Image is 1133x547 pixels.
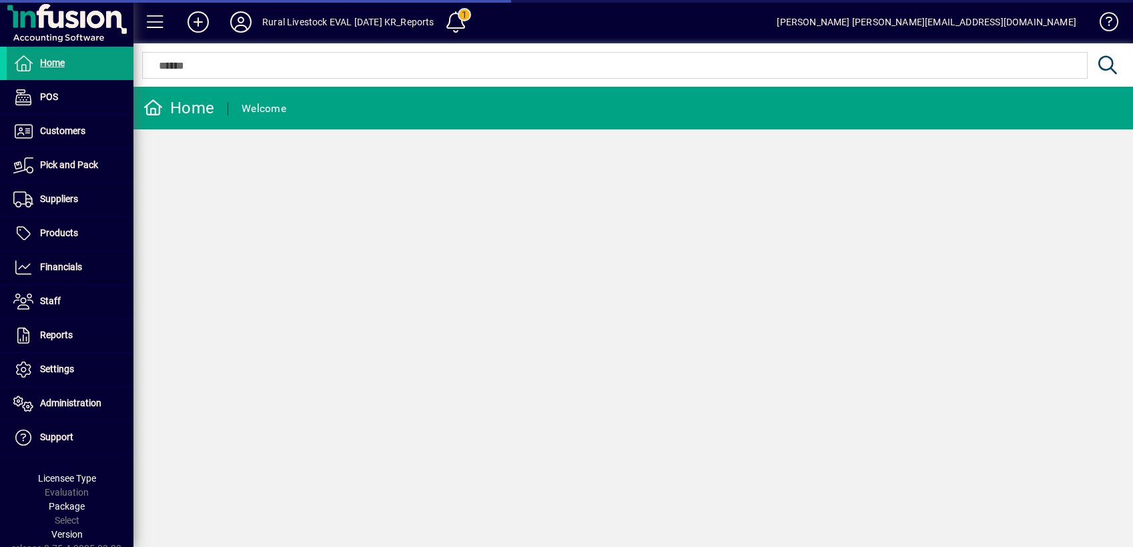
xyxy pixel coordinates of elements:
[7,183,133,216] a: Suppliers
[7,115,133,148] a: Customers
[7,285,133,318] a: Staff
[40,296,61,306] span: Staff
[177,10,220,34] button: Add
[7,217,133,250] a: Products
[1090,3,1116,46] a: Knowledge Base
[143,97,214,119] div: Home
[220,10,262,34] button: Profile
[7,149,133,182] a: Pick and Pack
[38,473,96,484] span: Licensee Type
[40,398,101,408] span: Administration
[40,159,98,170] span: Pick and Pack
[49,501,85,512] span: Package
[777,11,1076,33] div: [PERSON_NAME] [PERSON_NAME][EMAIL_ADDRESS][DOMAIN_NAME]
[7,81,133,114] a: POS
[40,227,78,238] span: Products
[262,11,434,33] div: Rural Livestock EVAL [DATE] KR_Reports
[40,57,65,68] span: Home
[51,529,83,540] span: Version
[40,193,78,204] span: Suppliers
[7,353,133,386] a: Settings
[40,261,82,272] span: Financials
[7,319,133,352] a: Reports
[7,387,133,420] a: Administration
[40,125,85,136] span: Customers
[40,91,58,102] span: POS
[242,98,286,119] div: Welcome
[40,432,73,442] span: Support
[40,364,74,374] span: Settings
[7,251,133,284] a: Financials
[40,330,73,340] span: Reports
[7,421,133,454] a: Support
